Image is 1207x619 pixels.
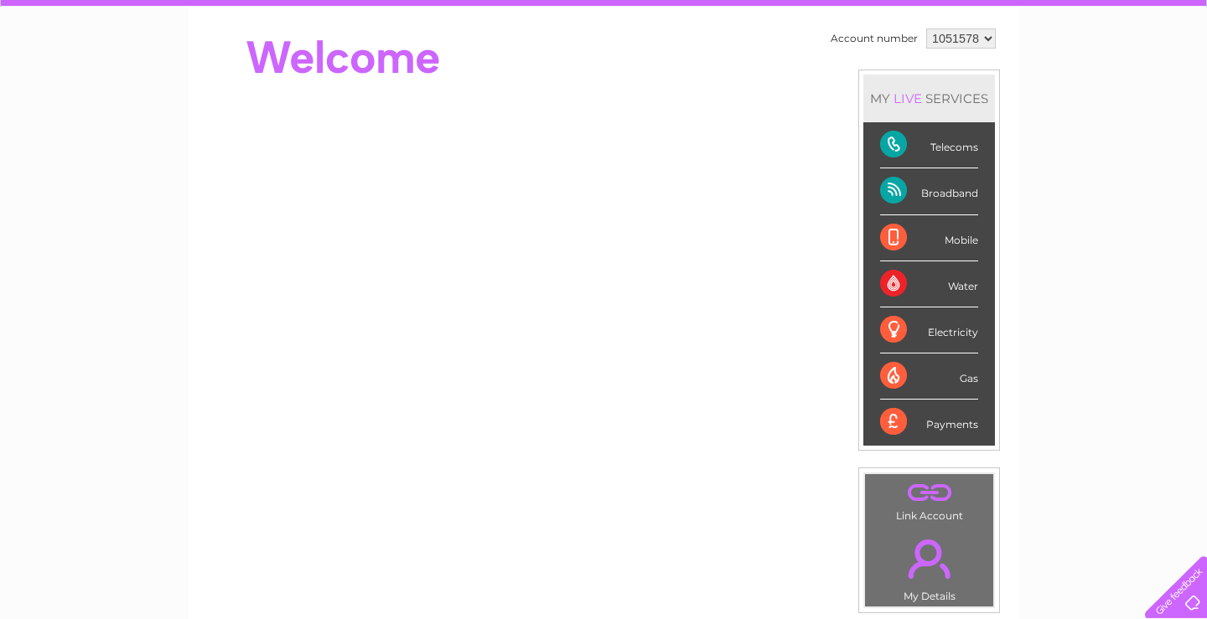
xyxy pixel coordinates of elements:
a: Water [912,71,944,84]
img: logo.png [42,44,127,95]
a: . [869,529,989,588]
div: MY SERVICES [863,75,995,122]
div: Broadband [880,168,978,214]
div: Gas [880,353,978,400]
a: Telecoms [1001,71,1051,84]
a: Log out [1152,71,1191,84]
div: LIVE [890,90,925,106]
td: My Details [864,525,994,607]
div: Payments [880,400,978,445]
a: . [869,478,989,508]
a: Energy [954,71,991,84]
div: Water [880,261,978,307]
td: Link Account [864,473,994,526]
a: 0333 014 3131 [891,8,1007,29]
td: Account number [826,24,922,53]
a: Blog [1061,71,1085,84]
div: Clear Business is a trading name of Verastar Limited (registered in [GEOGRAPHIC_DATA] No. 3667643... [209,9,1001,81]
a: Contact [1096,71,1137,84]
div: Electricity [880,307,978,353]
div: Mobile [880,215,978,261]
div: Telecoms [880,122,978,168]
